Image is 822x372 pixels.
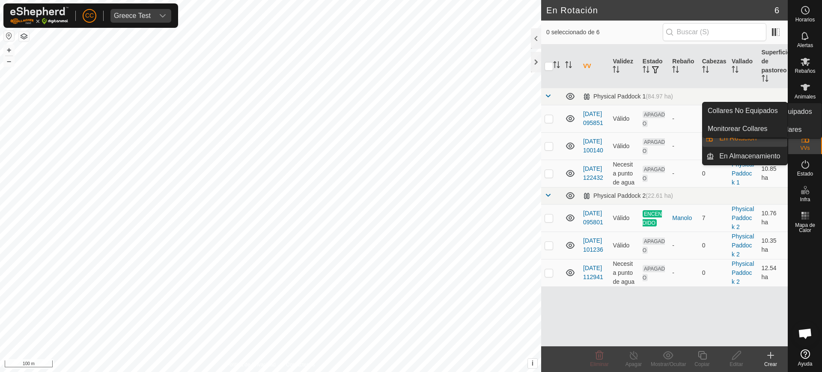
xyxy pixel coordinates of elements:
img: Logo Gallagher [10,7,68,24]
div: Mostrar/Ocultar [651,360,685,368]
span: Estado [797,171,813,176]
li: En Almacenamiento [703,148,787,165]
span: VVs [800,146,810,151]
span: i [532,360,533,367]
div: - [672,142,695,151]
div: Physical Paddock 2 [583,192,673,199]
td: Válido [609,204,639,232]
td: 10.76 ha [758,204,788,232]
span: En Rotación [719,133,756,143]
td: Válido [609,132,639,160]
span: APAGADO [643,138,665,155]
a: En Rotación [714,130,787,147]
button: Capas del Mapa [19,31,29,42]
div: dropdown trigger [154,9,171,23]
div: - [672,241,695,250]
li: En Rotación [703,130,787,147]
p-sorticon: Activar para ordenar [732,67,739,74]
a: [DATE] 101236 [583,237,603,253]
th: Validez [609,45,639,88]
a: Contáctenos [286,361,315,369]
p-sorticon: Activar para ordenar [565,62,572,69]
span: Infra [800,197,810,202]
a: Ayuda [788,346,822,370]
p-sorticon: Activar para ordenar [613,67,619,74]
span: 0 seleccionado de 6 [546,28,663,37]
th: Cabezas [699,45,728,88]
div: - [672,114,695,123]
p-sorticon: Activar para ordenar [643,67,649,74]
td: 0 [699,259,728,286]
a: Physical Paddock 1 [732,161,754,186]
span: APAGADO [643,265,665,281]
span: En Almacenamiento [719,151,780,161]
button: + [4,45,14,55]
td: 10.85 ha [758,160,788,187]
th: Estado [639,45,669,88]
div: Manolo [672,214,695,223]
button: i [528,359,537,368]
p-sorticon: Activar para ordenar [702,67,709,74]
span: Ayuda [798,361,813,366]
a: Physical Paddock 2 [732,260,754,285]
td: 0 [699,232,728,259]
button: Restablecer Mapa [4,31,14,41]
div: Greece Test [114,12,151,19]
td: 10.35 ha [758,232,788,259]
input: Buscar (S) [663,23,766,41]
div: Crear [753,360,788,368]
td: 0 [699,132,728,160]
a: [DATE] 100140 [583,138,603,154]
td: 0 [699,105,728,132]
th: VV [580,45,609,88]
th: Vallado [728,45,758,88]
div: Editar [719,360,753,368]
th: Rebaño [669,45,698,88]
td: Válido [609,105,639,132]
span: APAGADO [643,238,665,254]
span: APAGADO [643,111,665,127]
td: Necesita punto de agua [609,160,639,187]
p-sorticon: Activar para ordenar [672,67,679,74]
div: Apagar [616,360,651,368]
a: Collares No Equipados [703,102,787,119]
a: [DATE] 095851 [583,110,603,126]
span: Animales [795,94,816,99]
span: APAGADO [643,166,665,182]
span: 6 [774,4,779,17]
td: Válido [609,232,639,259]
a: [DATE] 122432 [583,165,603,181]
span: Mapa de Calor [790,223,820,233]
td: 7 [699,204,728,232]
span: Rebaños [795,68,815,74]
span: CC [85,11,94,20]
a: Physical Paddock 2 [732,233,754,258]
div: Physical Paddock 1 [583,93,673,100]
span: Alertas [797,43,813,48]
span: Greece Test [110,9,154,23]
div: Copiar [685,360,719,368]
th: Superficie de pastoreo [758,45,788,88]
div: - [672,268,695,277]
a: Physical Paddock 2 [732,205,754,230]
p-sorticon: Activar para ordenar [553,62,560,69]
a: [DATE] 095801 [583,210,603,226]
td: 12.54 ha [758,259,788,286]
span: Horarios [795,17,815,22]
span: Eliminar [590,361,608,367]
span: (22.61 ha) [646,192,673,199]
span: Collares No Equipados [708,106,778,116]
a: Monitorear Collares [703,120,787,137]
td: 0 [699,160,728,187]
a: Política de Privacidad [226,361,276,369]
h2: En Rotación [546,5,774,15]
a: [DATE] 112941 [583,265,603,280]
div: Chat abierto [792,321,818,346]
span: Monitorear Collares [708,124,768,134]
p-sorticon: Activar para ordenar [762,76,768,83]
span: (84.97 ha) [646,93,673,100]
a: En Almacenamiento [714,148,787,165]
span: ENCENDIDO [643,210,662,226]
